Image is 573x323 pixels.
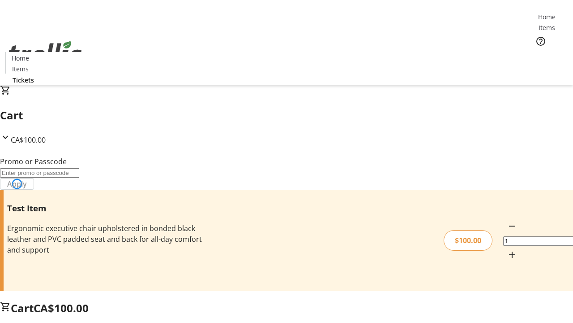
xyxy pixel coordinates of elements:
a: Home [6,53,34,63]
span: Tickets [13,75,34,85]
span: Home [538,12,556,22]
span: CA$100.00 [11,135,46,145]
a: Tickets [5,75,41,85]
a: Items [6,64,34,74]
span: Tickets [539,52,560,61]
button: Decrement by one [503,217,521,235]
div: $100.00 [444,230,492,251]
a: Items [532,23,561,32]
a: Tickets [532,52,568,61]
img: Orient E2E Organization wBa3285Z0h's Logo [5,31,85,76]
span: Items [539,23,555,32]
span: CA$100.00 [34,301,89,315]
span: Items [12,64,29,74]
a: Home [532,12,561,22]
button: Increment by one [503,246,521,264]
h3: Test Item [7,202,203,214]
div: Ergonomic executive chair upholstered in bonded black leather and PVC padded seat and back for al... [7,223,203,255]
button: Help [532,32,550,50]
span: Home [12,53,29,63]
